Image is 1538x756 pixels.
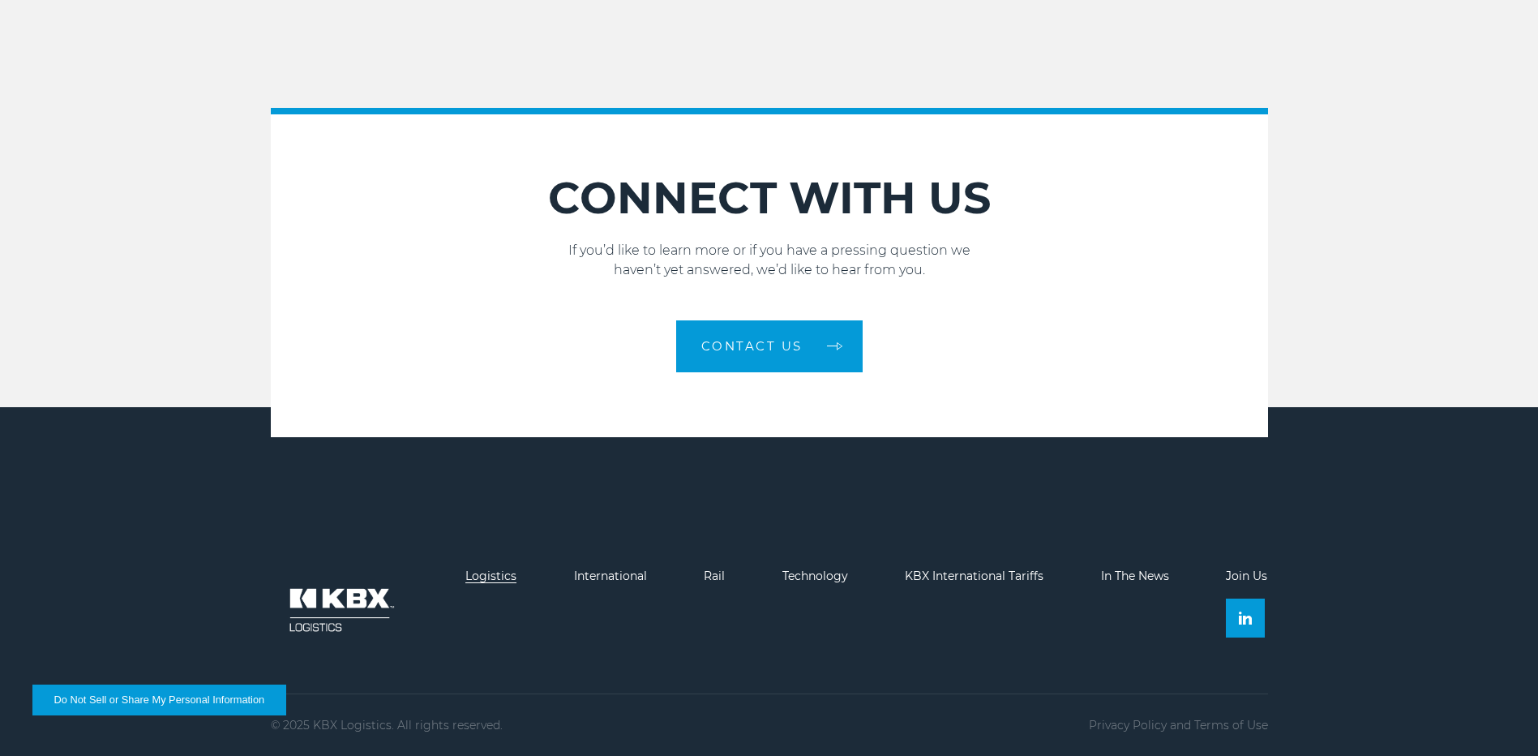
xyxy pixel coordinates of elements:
img: Linkedin [1239,612,1252,625]
a: Terms of Use [1194,718,1268,732]
a: Rail [704,569,725,583]
img: kbx logo [271,569,409,651]
a: Logistics [465,569,516,583]
span: Contact Us [701,340,803,352]
h2: CONNECT WITH US [271,171,1268,225]
a: Join Us [1226,569,1267,583]
button: Do Not Sell or Share My Personal Information [32,685,286,715]
a: International [574,569,647,583]
a: Technology [782,569,848,583]
span: and [1170,718,1191,732]
a: Privacy Policy [1089,718,1167,732]
p: If you’d like to learn more or if you have a pressing question we haven’t yet answered, we’d like... [271,241,1268,280]
p: © 2025 KBX Logistics. All rights reserved. [271,719,503,732]
a: KBX International Tariffs [905,569,1043,583]
a: In The News [1101,569,1169,583]
a: Contact Us arrow arrow [676,320,863,372]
